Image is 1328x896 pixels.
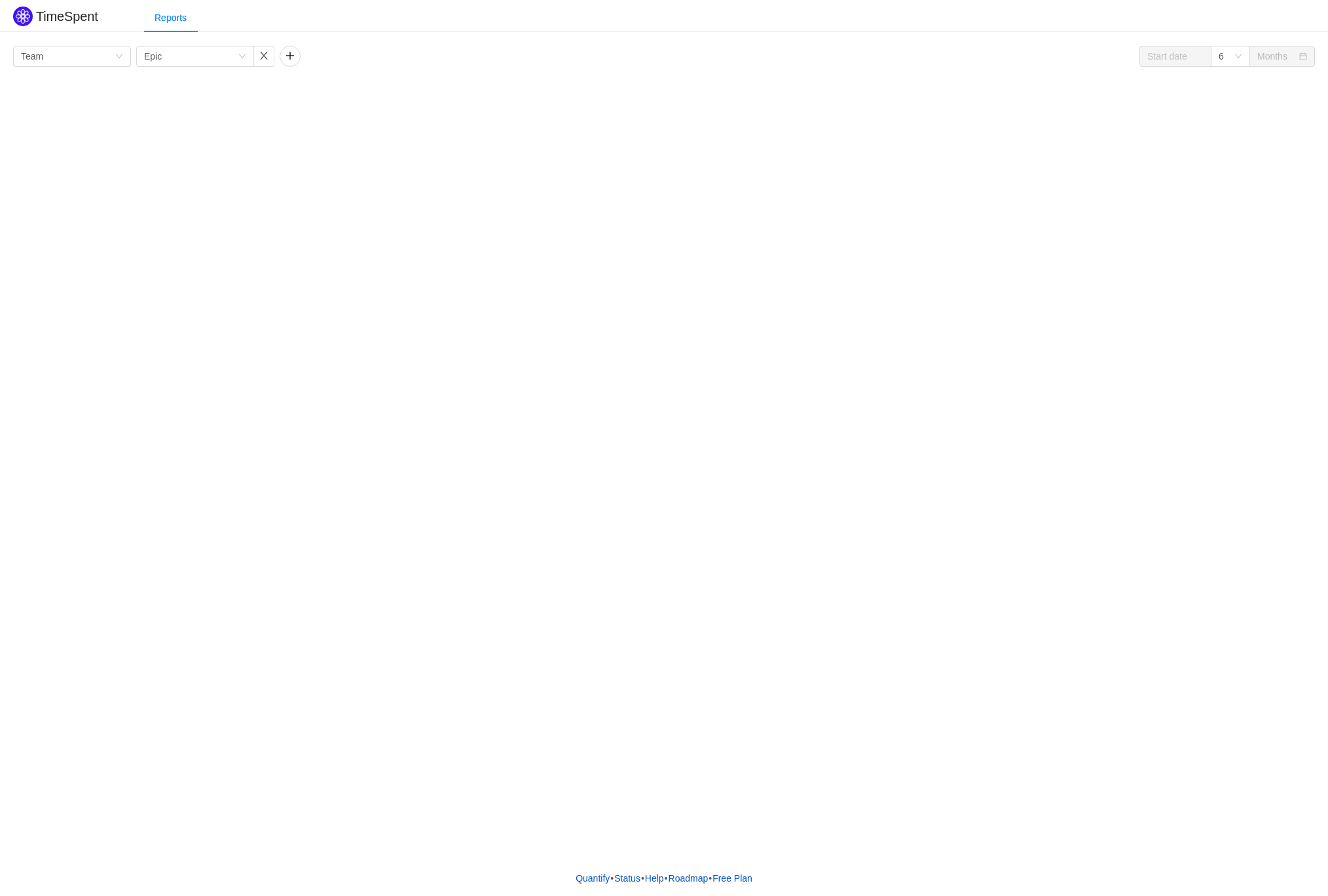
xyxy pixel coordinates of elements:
[238,52,246,62] i: icon: down
[610,873,614,884] span: •
[641,873,644,884] span: •
[644,869,665,888] a: Help
[712,869,753,888] button: Free Plan
[1219,46,1224,66] div: 6
[665,873,668,884] span: •
[144,3,197,33] div: Reports
[280,46,301,67] button: icon: plus
[575,869,610,888] a: Quantify
[1299,52,1307,62] i: icon: calendar
[21,46,43,66] div: Team
[668,869,709,888] a: Roadmap
[13,7,33,26] img: Quantify logo
[709,873,712,884] span: •
[614,869,641,888] a: Status
[144,46,162,66] div: Epic
[1234,52,1242,62] i: icon: down
[115,52,123,62] i: icon: down
[36,9,98,24] h2: TimeSpent
[1257,46,1287,66] div: Months
[253,46,274,67] button: icon: close
[1139,46,1211,67] input: Start date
